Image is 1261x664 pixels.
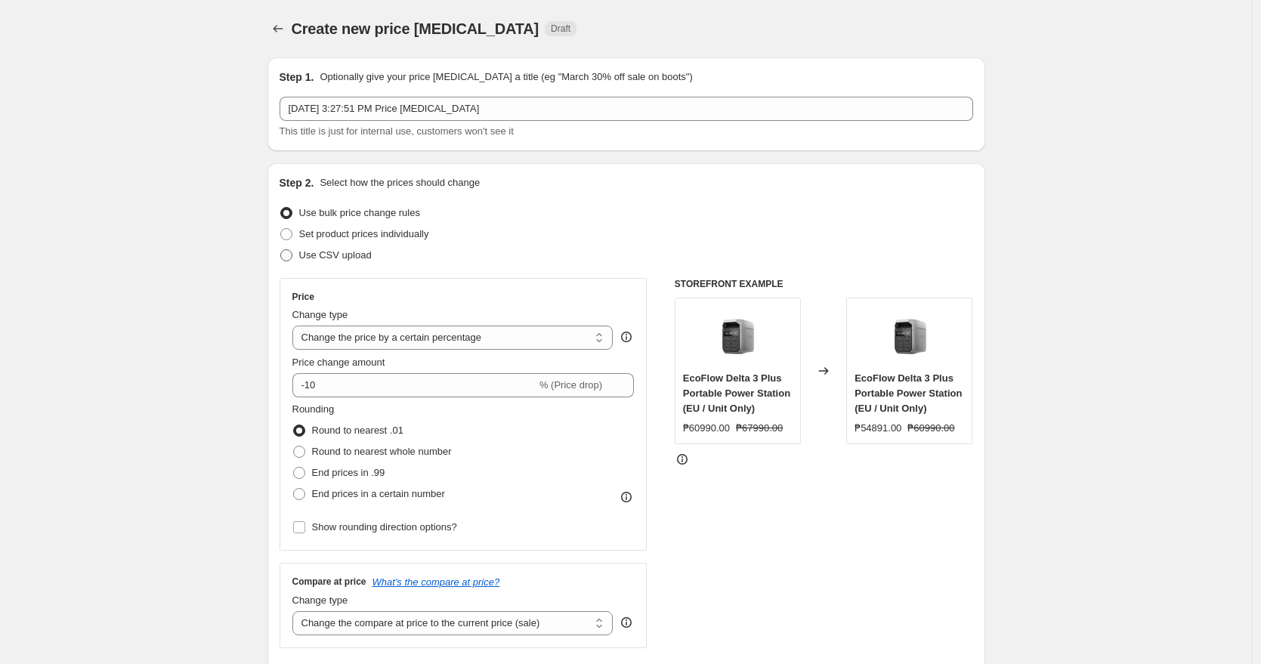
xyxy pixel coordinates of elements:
[907,421,954,436] strike: ₱60990.00
[299,207,420,218] span: Use bulk price change rules
[292,373,536,397] input: -15
[292,309,348,320] span: Change type
[372,576,500,588] button: What's the compare at price?
[280,125,514,137] span: This title is just for internal use, customers won't see it
[312,488,445,499] span: End prices in a certain number
[619,615,634,630] div: help
[855,421,901,436] div: ₱54891.00
[267,18,289,39] button: Price change jobs
[683,421,730,436] div: ₱60990.00
[619,329,634,344] div: help
[320,69,692,85] p: Optionally give your price [MEDICAL_DATA] a title (eg "March 30% off sale on boots")
[312,425,403,436] span: Round to nearest .01
[292,576,366,588] h3: Compare at price
[683,372,790,414] span: EcoFlow Delta 3 Plus Portable Power Station (EU / Unit Only)
[320,175,480,190] p: Select how the prices should change
[280,69,314,85] h2: Step 1.
[312,467,385,478] span: End prices in .99
[551,23,570,35] span: Draft
[292,403,335,415] span: Rounding
[292,291,314,303] h3: Price
[292,357,385,368] span: Price change amount
[312,446,452,457] span: Round to nearest whole number
[736,421,783,436] strike: ₱67990.00
[299,249,372,261] span: Use CSV upload
[855,372,962,414] span: EcoFlow Delta 3 Plus Portable Power Station (EU / Unit Only)
[280,175,314,190] h2: Step 2.
[292,20,539,37] span: Create new price [MEDICAL_DATA]
[539,379,602,391] span: % (Price drop)
[675,278,973,290] h6: STOREFRONT EXAMPLE
[280,97,973,121] input: 30% off holiday sale
[707,306,768,366] img: EF_PH_DELTA_3_PLUS_INT_80x.jpg
[299,228,429,239] span: Set product prices individually
[312,521,457,533] span: Show rounding direction options?
[292,595,348,606] span: Change type
[879,306,940,366] img: EF_PH_DELTA_3_PLUS_INT_80x.jpg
